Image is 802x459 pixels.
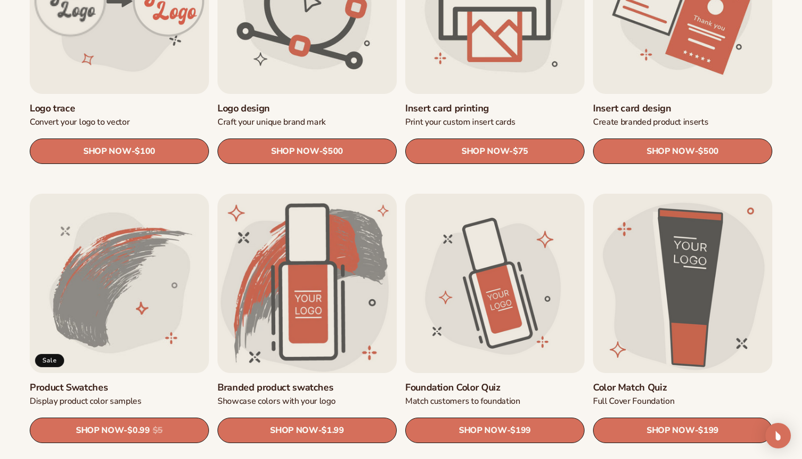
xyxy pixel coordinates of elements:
s: $5 [153,426,163,436]
span: SHOP NOW [647,146,694,157]
span: $199 [510,426,531,436]
a: Foundation Color Quiz [405,382,585,394]
div: Open Intercom Messenger [765,423,791,448]
a: SHOP NOW- $199 [593,418,772,444]
span: $500 [322,146,343,157]
span: $1.99 [321,426,344,436]
span: SHOP NOW [647,426,694,436]
a: SHOP NOW- $500 [217,138,397,164]
span: SHOP NOW [270,426,318,436]
span: $100 [135,146,155,157]
span: $500 [698,146,719,157]
a: Insert card design [593,102,772,115]
span: SHOP NOW [83,146,131,157]
a: Logo trace [30,102,209,115]
span: SHOP NOW [76,426,124,436]
a: SHOP NOW- $500 [593,138,772,164]
a: SHOP NOW- $100 [30,138,209,164]
a: SHOP NOW- $1.99 [217,418,397,444]
span: SHOP NOW [461,146,509,157]
a: Insert card printing [405,102,585,115]
a: Branded product swatches [217,382,397,394]
a: SHOP NOW- $0.99 $5 [30,418,209,444]
span: SHOP NOW [271,146,319,157]
span: SHOP NOW [459,426,507,436]
a: SHOP NOW- $75 [405,138,585,164]
a: Product Swatches [30,382,209,394]
a: Color Match Quiz [593,382,772,394]
a: Logo design [217,102,397,115]
span: $199 [698,426,719,436]
a: SHOP NOW- $199 [405,418,585,444]
span: $0.99 [127,426,150,436]
span: $75 [513,146,528,157]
